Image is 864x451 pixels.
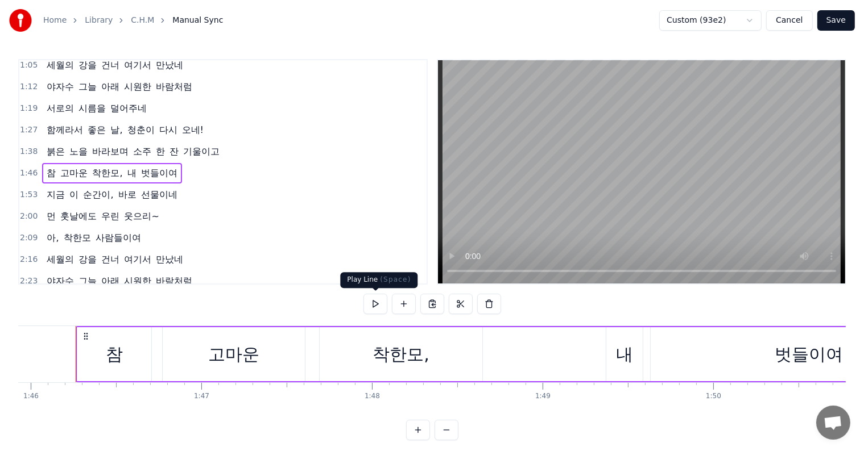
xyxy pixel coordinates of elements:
span: 지금 [46,188,66,201]
span: 참 [46,166,57,179]
span: 1:53 [20,189,38,201]
span: 1:19 [20,103,38,114]
div: 1:47 [194,392,209,401]
span: 오네! [181,123,205,136]
div: 착한모, [373,341,429,367]
span: 2:00 [20,211,38,222]
span: 기울이고 [182,145,221,158]
span: 강을 [77,59,98,72]
span: 벗들이여 [140,166,179,179]
span: 세월의 [46,59,75,72]
span: 2:09 [20,232,38,244]
div: 벗들이여 [775,341,843,367]
span: 만났네 [155,59,184,72]
span: 아래 [100,274,121,287]
nav: breadcrumb [43,15,223,26]
div: 참 [106,341,123,367]
a: Library [85,15,113,26]
span: ( Space ) [380,275,411,283]
span: 청춘이 [126,123,156,136]
span: 먼 [46,210,57,223]
span: 내 [126,166,138,179]
a: Home [43,15,67,26]
div: 채팅 열기 [816,406,850,440]
button: Cancel [766,10,812,31]
span: 서로의 [46,102,75,115]
span: 바라보며 [91,145,130,158]
span: 날, [109,123,123,136]
a: C.H.M [131,15,154,26]
span: 건너 [100,253,121,266]
span: 웃으리~ [123,210,160,223]
span: 야자수 [46,80,75,93]
span: 2:23 [20,275,38,287]
span: 한 [155,145,166,158]
span: 세월의 [46,253,75,266]
span: 다시 [158,123,179,136]
div: 1:50 [706,392,721,401]
span: 덜어주네 [109,102,148,115]
span: 이 [68,188,80,201]
span: 바로 [117,188,138,201]
span: 함께라서 [46,123,84,136]
span: 시원한 [123,80,152,93]
span: 아, [46,231,60,244]
span: 그늘 [77,80,98,93]
div: 내 [616,341,633,367]
span: 붉은 [46,145,66,158]
span: 순간이, [82,188,114,201]
span: 1:27 [20,124,38,136]
span: 1:05 [20,60,38,71]
span: 바람처럼 [155,274,193,287]
span: 우린 [100,210,121,223]
div: 1:49 [535,392,551,401]
img: youka [9,9,32,32]
span: 아래 [100,80,121,93]
span: 잔 [168,145,180,158]
button: Save [817,10,855,31]
span: Manual Sync [172,15,223,26]
span: 1:38 [20,146,38,157]
span: 여기서 [123,59,152,72]
span: 1:46 [20,168,38,179]
span: 건너 [100,59,121,72]
span: 2:16 [20,254,38,265]
span: 선물이네 [140,188,179,201]
div: 1:46 [23,392,39,401]
div: 고마운 [208,341,259,367]
span: 만났네 [155,253,184,266]
span: 그늘 [77,274,98,287]
span: 노을 [68,145,89,158]
span: 착한모 [63,231,92,244]
span: 착한모, [91,166,123,179]
span: 좋은 [86,123,107,136]
span: 1:12 [20,81,38,93]
span: 야자수 [46,274,75,287]
span: 강을 [77,253,98,266]
span: 소주 [132,145,152,158]
span: 시름을 [77,102,107,115]
span: 여기서 [123,253,152,266]
span: 사람들이여 [94,231,142,244]
span: 시원한 [123,274,152,287]
span: 바람처럼 [155,80,193,93]
div: Play Line [340,272,417,288]
span: 고마운 [59,166,89,179]
span: 훗날에도 [59,210,98,223]
div: 1:48 [365,392,380,401]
